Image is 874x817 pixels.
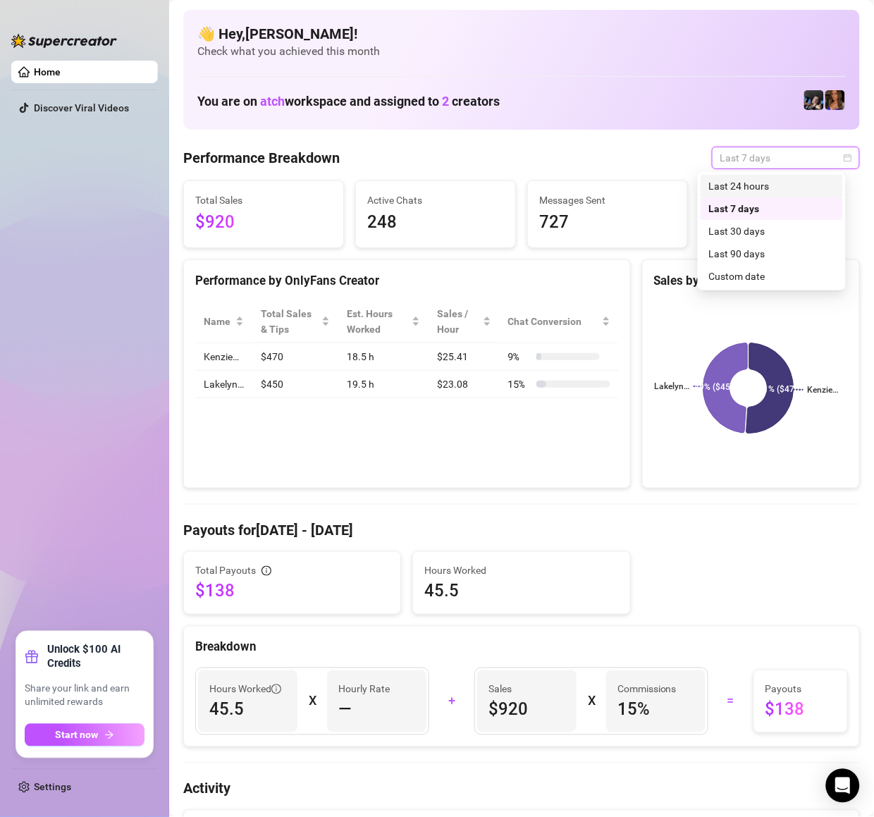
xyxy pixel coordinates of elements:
[204,314,233,329] span: Name
[654,382,689,392] text: Lakelyn…
[338,682,390,697] article: Hourly Rate
[500,300,619,343] th: Chat Conversion
[34,782,71,793] a: Settings
[424,580,618,603] span: 45.5
[183,779,860,799] h4: Activity
[25,724,144,747] button: Start nowarrow-right
[252,343,338,371] td: $470
[617,682,677,697] article: Commissions
[508,314,599,329] span: Chat Conversion
[252,371,338,398] td: $450
[271,684,281,694] span: info-circle
[25,650,39,664] span: gift
[195,563,256,579] span: Total Payouts
[808,386,839,395] text: Kenzie…
[338,699,352,721] span: —
[617,699,694,721] span: 15 %
[197,94,500,109] h1: You are on workspace and assigned to creators
[709,201,835,216] div: Last 7 days
[701,175,843,197] div: Last 24 hours
[195,580,389,603] span: $138
[34,102,129,113] a: Discover Viral Videos
[701,265,843,288] div: Custom date
[104,730,114,740] span: arrow-right
[338,343,429,371] td: 18.5 h
[347,306,409,337] div: Est. Hours Worked
[367,192,504,208] span: Active Chats
[539,192,676,208] span: Messages Sent
[438,690,466,713] div: +
[437,306,480,337] span: Sales / Hour
[195,638,848,657] div: Breakdown
[183,520,860,540] h4: Payouts for [DATE] - [DATE]
[765,699,836,721] span: $138
[424,563,618,579] span: Hours Worked
[25,682,144,710] span: Share your link and earn unlimited rewards
[195,271,619,290] div: Performance by OnlyFans Creator
[717,690,745,713] div: =
[488,682,565,697] span: Sales
[720,147,851,168] span: Last 7 days
[209,682,281,697] span: Hours Worked
[261,306,319,337] span: Total Sales & Tips
[197,24,846,44] h4: 👋 Hey, [PERSON_NAME] !
[701,242,843,265] div: Last 90 days
[260,94,285,109] span: atch
[195,371,252,398] td: Lakelyn…
[252,300,338,343] th: Total Sales & Tips
[804,90,824,110] img: Lakelyn
[588,690,595,713] div: X
[844,154,852,162] span: calendar
[34,66,61,78] a: Home
[47,643,144,671] strong: Unlock $100 AI Credits
[508,376,531,392] span: 15 %
[701,197,843,220] div: Last 7 days
[709,178,835,194] div: Last 24 hours
[429,343,500,371] td: $25.41
[56,730,99,741] span: Start now
[195,300,252,343] th: Name
[709,246,835,262] div: Last 90 days
[442,94,449,109] span: 2
[429,300,500,343] th: Sales / Hour
[195,192,332,208] span: Total Sales
[539,209,676,236] span: 727
[209,699,286,721] span: 45.5
[701,220,843,242] div: Last 30 days
[825,90,845,110] img: Kenzie
[709,269,835,284] div: Custom date
[765,682,836,697] span: Payouts
[195,209,332,236] span: $920
[183,148,340,168] h4: Performance Breakdown
[11,34,117,48] img: logo-BBDzfeDw.svg
[709,223,835,239] div: Last 30 days
[309,690,316,713] div: X
[508,349,531,364] span: 9 %
[197,44,846,59] span: Check what you achieved this month
[429,371,500,398] td: $23.08
[654,271,848,290] div: Sales by OnlyFans Creator
[367,209,504,236] span: 248
[338,371,429,398] td: 19.5 h
[826,769,860,803] div: Open Intercom Messenger
[488,699,565,721] span: $920
[261,566,271,576] span: info-circle
[195,343,252,371] td: Kenzie…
